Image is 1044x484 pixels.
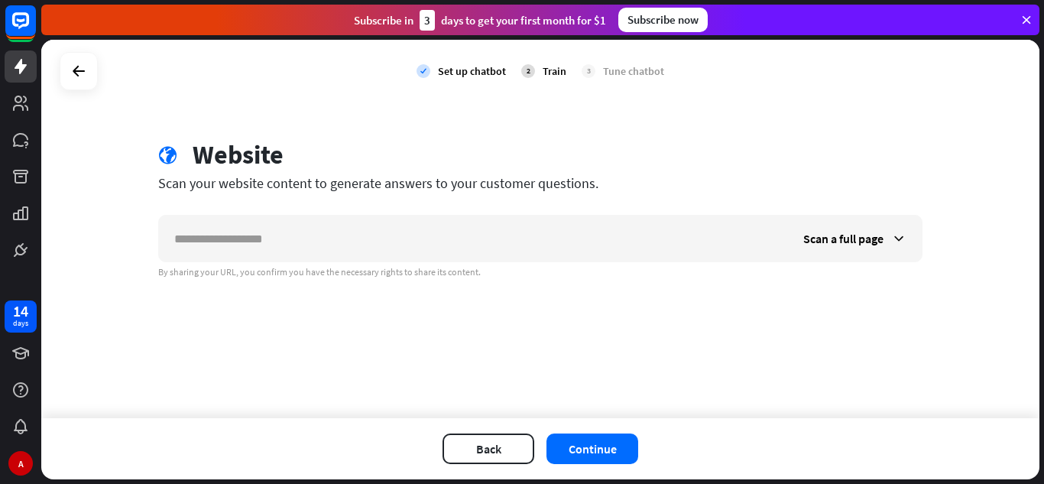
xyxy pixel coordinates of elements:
[13,304,28,318] div: 14
[443,434,534,464] button: Back
[5,300,37,333] a: 14 days
[158,266,922,278] div: By sharing your URL, you confirm you have the necessary rights to share its content.
[546,434,638,464] button: Continue
[521,64,535,78] div: 2
[13,318,28,329] div: days
[603,64,664,78] div: Tune chatbot
[354,10,606,31] div: Subscribe in days to get your first month for $1
[618,8,708,32] div: Subscribe now
[420,10,435,31] div: 3
[803,231,884,246] span: Scan a full page
[158,174,922,192] div: Scan your website content to generate answers to your customer questions.
[438,64,506,78] div: Set up chatbot
[543,64,566,78] div: Train
[582,64,595,78] div: 3
[417,64,430,78] i: check
[158,146,177,165] i: globe
[193,139,284,171] div: Website
[8,451,33,476] div: A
